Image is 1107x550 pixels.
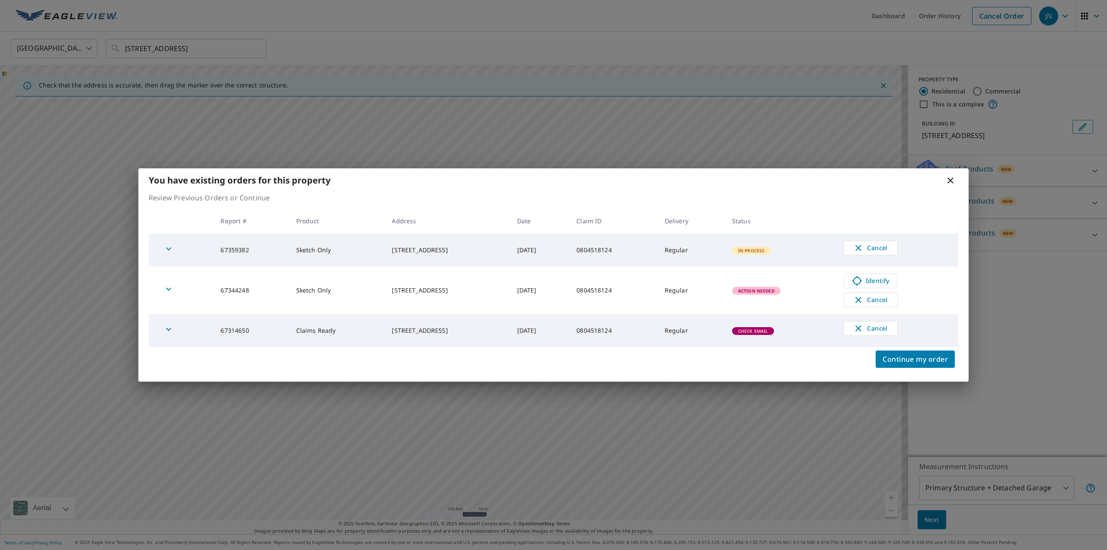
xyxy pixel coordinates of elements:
th: Product [289,208,385,234]
td: [DATE] [510,314,570,347]
span: Check Email [733,328,774,334]
span: In Process [733,248,770,254]
td: Claims Ready [289,314,385,347]
a: Identify [844,273,898,288]
button: Cancel [844,321,898,336]
span: Continue my order [883,353,948,365]
td: [DATE] [510,234,570,267]
span: Identify [849,276,892,286]
td: Sketch Only [289,267,385,314]
td: Regular [658,267,725,314]
td: 67314650 [214,314,289,347]
span: Action Needed [733,288,780,294]
div: [STREET_ADDRESS] [392,246,503,254]
th: Address [385,208,510,234]
td: [DATE] [510,267,570,314]
div: [STREET_ADDRESS] [392,286,503,295]
td: 0804518124 [569,314,657,347]
p: Review Previous Orders or Continue [149,193,958,203]
td: 0804518124 [569,234,657,267]
td: Regular [658,234,725,267]
td: 67344248 [214,267,289,314]
td: 67359382 [214,234,289,267]
th: Status [725,208,837,234]
th: Delivery [658,208,725,234]
span: Cancel [853,295,889,305]
span: Cancel [853,243,889,253]
b: You have existing orders for this property [149,174,330,186]
th: Report # [214,208,289,234]
div: [STREET_ADDRESS] [392,326,503,335]
td: Sketch Only [289,234,385,267]
button: Cancel [844,241,898,255]
button: Cancel [844,293,898,307]
th: Claim ID [569,208,657,234]
td: Regular [658,314,725,347]
th: Date [510,208,570,234]
button: Continue my order [876,351,955,368]
td: 0804518124 [569,267,657,314]
span: Cancel [853,323,889,334]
